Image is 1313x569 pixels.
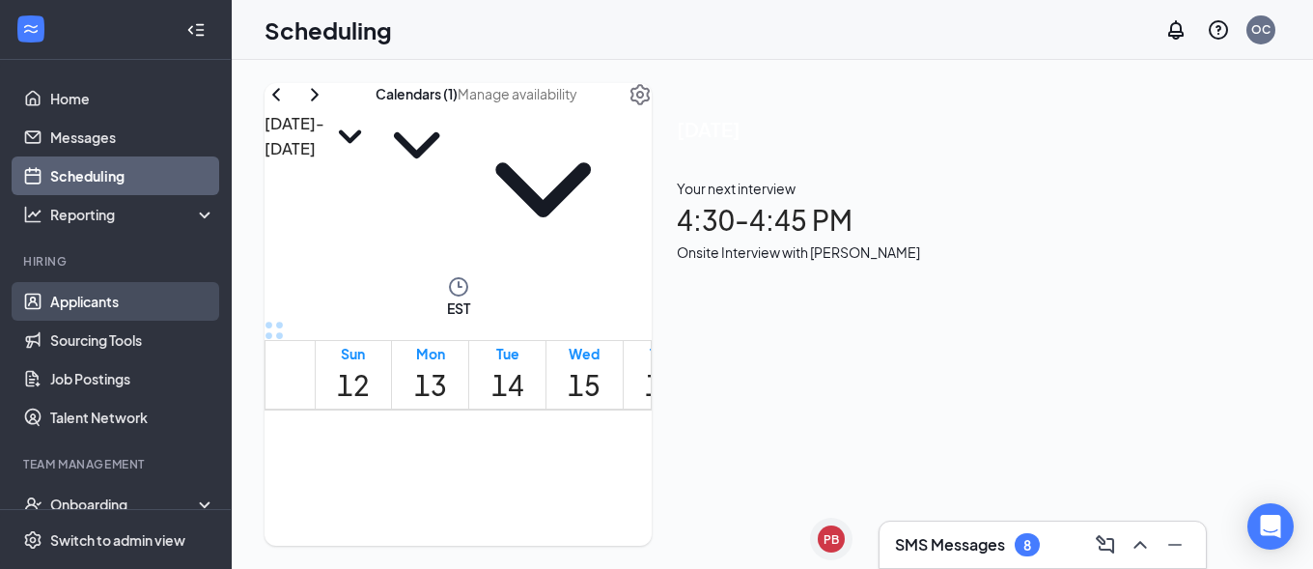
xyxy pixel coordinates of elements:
[677,242,920,263] div: Onsite Interview with [PERSON_NAME]
[50,79,215,118] a: Home
[629,83,652,275] a: Settings
[568,364,601,407] h1: 15
[265,83,288,106] svg: ChevronLeft
[491,343,524,364] div: Tue
[677,178,920,199] div: Your next interview
[50,282,215,321] a: Applicants
[1094,533,1117,556] svg: ComposeMessage
[23,253,211,270] div: Hiring
[1125,529,1156,560] button: ChevronUp
[303,83,326,106] svg: ChevronRight
[23,205,42,224] svg: Analysis
[629,83,652,106] svg: Settings
[21,19,41,39] svg: WorkstreamLogo
[50,530,185,550] div: Switch to admin view
[1164,18,1187,42] svg: Notifications
[564,341,604,409] a: October 15, 2025
[677,199,920,242] h1: 4:30 - 4:45 PM
[376,104,458,186] svg: ChevronDown
[265,14,392,46] h1: Scheduling
[488,341,528,409] a: October 14, 2025
[23,495,42,514] svg: UserCheck
[333,341,374,409] a: October 12, 2025
[50,398,215,437] a: Talent Network
[568,343,601,364] div: Wed
[410,341,451,409] a: October 13, 2025
[324,111,376,162] svg: SmallChevronDown
[23,530,42,550] svg: Settings
[376,83,458,186] button: Calendars (1)ChevronDown
[447,275,470,299] svg: Clock
[645,343,678,364] div: Thu
[458,104,629,275] svg: ChevronDown
[1090,529,1121,560] button: ComposeMessage
[50,321,215,359] a: Sourcing Tools
[458,83,629,104] input: Manage availability
[447,299,470,318] span: EST
[824,531,839,548] div: PB
[337,343,370,364] div: Sun
[186,20,206,40] svg: Collapse
[414,343,447,364] div: Mon
[677,114,920,144] span: [DATE]
[1129,533,1152,556] svg: ChevronUp
[895,534,1005,555] h3: SMS Messages
[1159,529,1190,560] button: Minimize
[50,118,215,156] a: Messages
[414,364,447,407] h1: 13
[50,359,215,398] a: Job Postings
[1207,18,1230,42] svg: QuestionInfo
[1247,503,1294,550] div: Open Intercom Messenger
[50,156,215,195] a: Scheduling
[265,111,324,162] h3: [DATE] - [DATE]
[1251,21,1271,38] div: OC
[1023,537,1031,554] div: 8
[641,341,682,409] a: October 16, 2025
[491,364,524,407] h1: 14
[645,364,678,407] h1: 16
[337,364,370,407] h1: 12
[1163,533,1187,556] svg: Minimize
[50,495,199,514] div: Onboarding
[23,456,211,472] div: Team Management
[50,205,216,224] div: Reporting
